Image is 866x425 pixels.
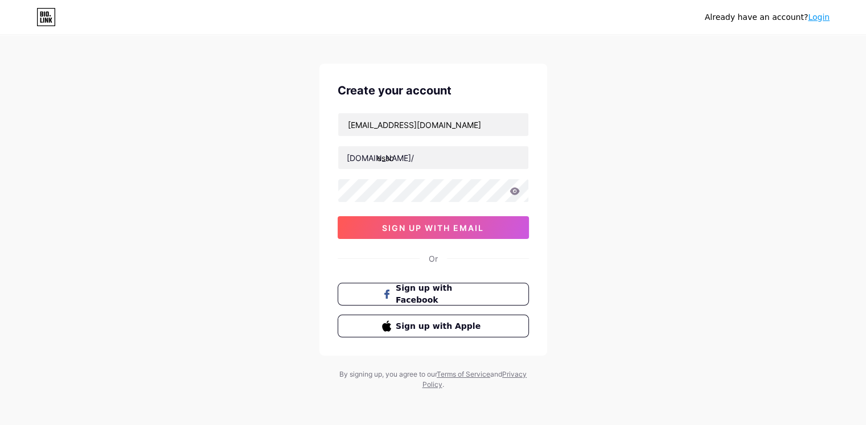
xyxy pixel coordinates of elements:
[382,223,484,233] span: sign up with email
[808,13,830,22] a: Login
[347,152,414,164] div: [DOMAIN_NAME]/
[396,320,484,332] span: Sign up with Apple
[705,11,830,23] div: Already have an account?
[429,253,438,265] div: Or
[338,283,529,306] button: Sign up with Facebook
[338,146,528,169] input: username
[338,113,528,136] input: Email
[338,216,529,239] button: sign up with email
[336,369,530,390] div: By signing up, you agree to our and .
[396,282,484,306] span: Sign up with Facebook
[338,82,529,99] div: Create your account
[338,315,529,337] button: Sign up with Apple
[437,370,490,378] a: Terms of Service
